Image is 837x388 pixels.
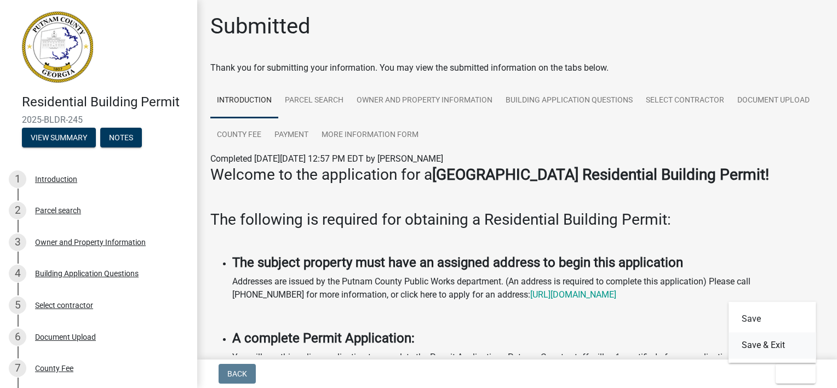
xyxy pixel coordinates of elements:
h3: Welcome to the application for a [210,166,824,184]
a: Select contractor [639,83,731,118]
div: 1 [9,170,26,188]
div: 6 [9,328,26,346]
button: Notes [100,128,142,147]
span: 2025-BLDR-245 [22,115,175,125]
h3: The following is required for obtaining a Residential Building Permit: [210,210,824,229]
div: County Fee [35,364,73,372]
div: 5 [9,296,26,314]
a: Payment [268,118,315,153]
a: Introduction [210,83,278,118]
button: View Summary [22,128,96,147]
h4: Residential Building Permit [22,94,188,110]
a: County Fee [210,118,268,153]
a: Document Upload [731,83,816,118]
button: Exit [776,364,816,384]
a: [URL][DOMAIN_NAME] [530,289,616,300]
span: Back [227,369,247,378]
p: Addresses are issued by the Putnam County Public Works department. (An address is required to com... [232,275,824,301]
div: 3 [9,233,26,251]
a: Owner and Property Information [350,83,499,118]
div: Building Application Questions [35,270,139,277]
i: not [604,352,617,362]
wm-modal-confirm: Summary [22,134,96,142]
div: Select contractor [35,301,93,309]
div: 2 [9,202,26,219]
span: Exit [784,369,800,378]
div: Thank you for submitting your information. You may view the submitted information on the tabs below. [210,61,824,75]
div: 7 [9,360,26,377]
div: Introduction [35,175,77,183]
button: Save [729,306,816,332]
div: 4 [9,265,26,282]
strong: [GEOGRAPHIC_DATA] Residential Building Permit! [432,166,769,184]
a: More Information Form [315,118,425,153]
strong: A complete Permit Application: [232,330,415,346]
div: Exit [729,301,816,363]
strong: The subject property must have an assigned address to begin this application [232,255,683,270]
div: Owner and Property Information [35,238,146,246]
button: Back [219,364,256,384]
h1: Submitted [210,13,311,39]
div: Document Upload [35,333,96,341]
div: Parcel search [35,207,81,214]
a: Building Application Questions [499,83,639,118]
a: Parcel search [278,83,350,118]
button: Save & Exit [729,332,816,358]
span: Completed [DATE][DATE] 12:57 PM EDT by [PERSON_NAME] [210,153,443,164]
wm-modal-confirm: Notes [100,134,142,142]
img: Putnam County, Georgia [22,12,93,83]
